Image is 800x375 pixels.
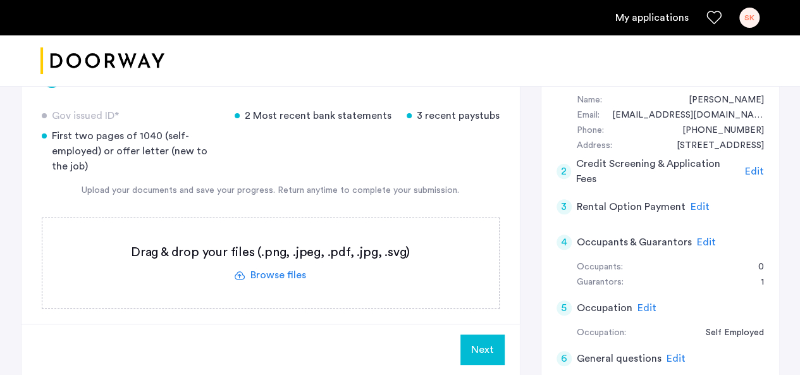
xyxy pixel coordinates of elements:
[577,300,632,316] h5: Occupation
[745,166,764,176] span: Edit
[577,93,602,108] div: Name:
[42,128,219,174] div: First two pages of 1040 (self-employed) or offer letter (new to the job)
[676,93,764,108] div: Steven Kaspar
[637,303,656,313] span: Edit
[42,108,219,123] div: Gov issued ID*
[407,108,500,123] div: 3 recent paystubs
[557,235,572,250] div: 4
[576,156,740,187] h5: Credit Screening & Application Fees
[748,275,764,290] div: 1
[557,199,572,214] div: 3
[557,164,572,179] div: 2
[670,123,764,138] div: +19563711848
[557,300,572,316] div: 5
[615,10,689,25] a: My application
[706,10,722,25] a: Favorites
[40,37,164,85] img: logo
[600,108,764,123] div: medintelslk@gmail.com
[739,8,760,28] div: SK
[693,326,764,341] div: Self Employed
[577,326,626,341] div: Occupation:
[460,335,505,365] button: Next
[664,138,764,154] div: 5330 Hickory Place
[40,37,164,85] a: Cazamio logo
[577,260,623,275] div: Occupants:
[667,353,686,364] span: Edit
[577,123,604,138] div: Phone:
[577,275,624,290] div: Guarantors:
[557,351,572,366] div: 6
[577,199,686,214] h5: Rental Option Payment
[697,237,716,247] span: Edit
[235,108,391,123] div: 2 Most recent bank statements
[577,138,612,154] div: Address:
[746,260,764,275] div: 0
[42,184,500,197] div: Upload your documents and save your progress. Return anytime to complete your submission.
[577,235,692,250] h5: Occupants & Guarantors
[691,202,710,212] span: Edit
[577,351,662,366] h5: General questions
[577,108,600,123] div: Email:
